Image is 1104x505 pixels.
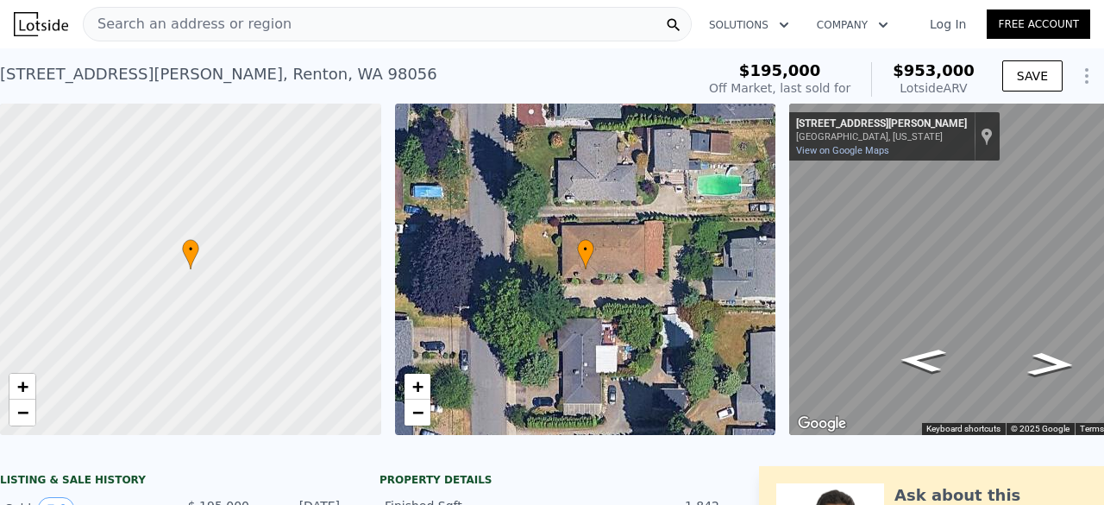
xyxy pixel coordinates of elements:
span: $195,000 [739,61,821,79]
span: − [411,401,423,423]
span: − [17,401,28,423]
a: Zoom out [405,400,430,426]
a: Show location on map [981,127,993,146]
a: Open this area in Google Maps (opens a new window) [793,413,850,435]
button: Solutions [695,9,803,41]
span: • [577,242,594,257]
button: SAVE [1002,60,1063,92]
path: Go South, Jones Ave NE [1007,347,1095,382]
div: • [182,239,199,269]
a: Free Account [987,9,1090,39]
div: • [577,239,594,269]
div: Off Market, last sold for [709,79,850,97]
path: Go North, Jones Ave NE [879,343,966,378]
div: [STREET_ADDRESS][PERSON_NAME] [796,117,967,131]
img: Google [793,413,850,435]
a: Zoom in [405,374,430,400]
a: Terms (opens in new tab) [1080,424,1104,433]
div: Lotside ARV [893,79,975,97]
button: Company [803,9,902,41]
span: + [411,376,423,397]
a: Zoom out [9,400,35,426]
a: Zoom in [9,374,35,400]
div: [GEOGRAPHIC_DATA], [US_STATE] [796,131,967,142]
span: + [17,376,28,397]
span: © 2025 Google [1011,424,1069,433]
a: View on Google Maps [796,145,889,156]
span: $953,000 [893,61,975,79]
span: Search an address or region [84,14,292,35]
a: Log In [909,16,987,33]
span: • [182,242,199,257]
div: Property details [379,473,724,487]
button: Show Options [1069,59,1104,93]
img: Lotside [14,12,68,36]
button: Keyboard shortcuts [926,423,1000,435]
